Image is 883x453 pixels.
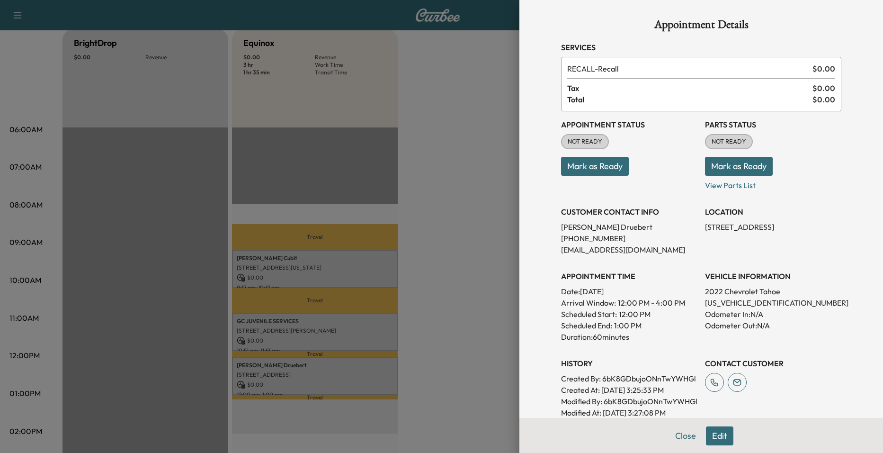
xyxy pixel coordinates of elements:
span: $ 0.00 [812,94,835,105]
p: Odometer Out: N/A [705,320,841,331]
button: Mark as Ready [705,157,773,176]
span: Total [567,94,812,105]
p: [US_VEHICLE_IDENTIFICATION_NUMBER] [705,297,841,308]
p: 12:00 PM [619,308,651,320]
p: View Parts List [705,176,841,191]
p: Scheduled End: [561,320,612,331]
p: [PHONE_NUMBER] [561,233,697,244]
p: Modified By : 6bK8GDbujoONnTwYWHGl [561,396,697,407]
p: [STREET_ADDRESS] [705,221,841,233]
p: Odometer In: N/A [705,308,841,320]
h3: CONTACT CUSTOMER [705,358,841,369]
p: [EMAIL_ADDRESS][DOMAIN_NAME] [561,244,697,255]
p: Date: [DATE] [561,286,697,297]
h3: Appointment Status [561,119,697,130]
h3: Parts Status [705,119,841,130]
p: 1:00 PM [614,320,642,331]
span: 12:00 PM - 4:00 PM [618,297,685,308]
span: Tax [567,82,812,94]
p: Scheduled Start: [561,308,617,320]
p: 2022 Chevrolet Tahoe [705,286,841,297]
p: Created By : 6bK8GDbujoONnTwYWHGl [561,373,697,384]
button: Mark as Ready [561,157,629,176]
span: NOT READY [706,137,752,146]
h3: APPOINTMENT TIME [561,271,697,282]
p: Arrival Window: [561,297,697,308]
button: Close [669,426,702,445]
span: NOT READY [562,137,608,146]
p: Modified At : [DATE] 3:27:08 PM [561,407,697,418]
h3: VEHICLE INFORMATION [705,271,841,282]
span: $ 0.00 [812,82,835,94]
p: Created At : [DATE] 3:25:33 PM [561,384,697,396]
button: Edit [706,426,733,445]
h3: Services [561,42,841,53]
h3: CUSTOMER CONTACT INFO [561,206,697,217]
h3: History [561,358,697,369]
h1: Appointment Details [561,19,841,34]
span: Recall [567,63,809,74]
h3: LOCATION [705,206,841,217]
span: $ 0.00 [812,63,835,74]
p: Duration: 60 minutes [561,331,697,343]
p: [PERSON_NAME] Druebert [561,221,697,233]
